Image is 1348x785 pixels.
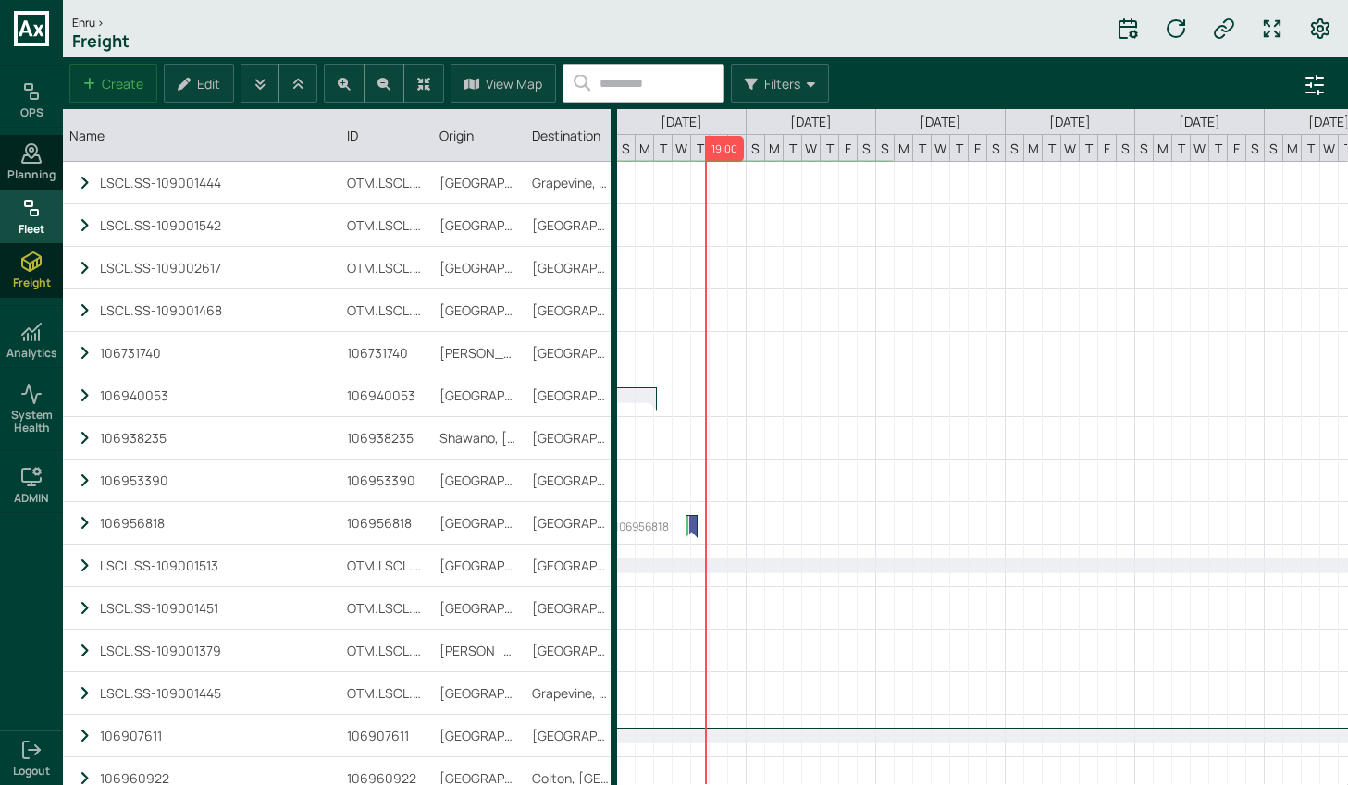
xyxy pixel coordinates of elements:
span: S [751,140,760,157]
div: 106907611 [100,727,333,744]
div: [GEOGRAPHIC_DATA], [GEOGRAPHIC_DATA] [433,672,526,714]
span: M [1027,140,1038,157]
div: 106938235 [100,429,333,447]
div: [GEOGRAPHIC_DATA], [GEOGRAPHIC_DATA] [526,460,618,501]
span: W [1193,140,1206,157]
div: ID column. SPACE for context menu, ENTER to sort [340,109,433,161]
span: [DATE] [650,113,711,130]
span: M [1286,140,1297,157]
span: M [897,140,909,157]
div: Grapevine, [GEOGRAPHIC_DATA] [526,672,618,714]
div: [GEOGRAPHIC_DATA], [GEOGRAPHIC_DATA] [433,545,526,586]
div: [GEOGRAPHIC_DATA], [GEOGRAPHIC_DATA] [526,247,618,288]
span: [DATE] [909,113,971,130]
span: T [1047,140,1055,157]
span: [DATE] [780,113,841,130]
button: Zoom in [324,64,365,103]
div: 106953390 [100,472,333,489]
div: [PERSON_NAME], [GEOGRAPHIC_DATA] [433,630,526,671]
span: S [1251,140,1259,157]
div: [PERSON_NAME], [GEOGRAPHIC_DATA] [433,332,526,374]
div: 106907611 [340,715,433,756]
div: 106953390 [340,460,433,501]
div: LSCL.SS-109001445 [100,684,333,702]
span: W [675,140,687,157]
button: Filters Menu [731,64,829,103]
div: [GEOGRAPHIC_DATA], [GEOGRAPHIC_DATA] [526,630,618,671]
div: 106938235 [340,417,433,459]
button: Zoom to fit [403,64,444,103]
label: Create [102,75,143,92]
div: 106940053 [340,374,433,416]
span: F [845,140,851,157]
button: Fullscreen [1254,10,1291,47]
div: LSCL.SS-109001379 [100,642,333,659]
h6: OPS [20,106,43,119]
div: OTM.LSCL.SS-109001468 [340,289,433,331]
span: F [1104,140,1110,157]
div: Origin [439,127,518,144]
span: T [1214,140,1221,157]
span: S [881,140,889,157]
div: [GEOGRAPHIC_DATA], [GEOGRAPHIC_DATA] [526,374,618,416]
span: S [621,140,629,157]
span: S [862,140,871,157]
button: Edit selected task [164,64,234,103]
span: Freight [13,276,51,289]
span: T [1177,140,1184,157]
button: Date Filter [1109,10,1146,47]
button: Preferences [1302,10,1339,47]
span: T [659,140,666,157]
h1: Freight [63,31,139,51]
div: LSCL.SS-109001444 [100,174,333,191]
button: advanced filters [1296,67,1333,104]
label: 19:00 [711,142,737,155]
span: T [918,140,925,157]
div: Grapevine, [GEOGRAPHIC_DATA] [526,162,618,203]
span: Fleet [19,223,44,236]
button: Refresh data [1157,10,1194,47]
div: 106956818 [340,502,433,544]
span: T [788,140,796,157]
div: 106731740 [340,332,433,374]
div: OTM.LSCL.SS-109001513 [340,545,433,586]
div: 106731740 [100,344,333,362]
div: LSCL.SS-109002617 [100,259,333,276]
div: Destination [532,127,611,144]
span: S [1010,140,1019,157]
span: M [768,140,779,157]
div: [GEOGRAPHIC_DATA], [GEOGRAPHIC_DATA] [433,247,526,288]
div: 106956818 [100,514,333,532]
span: M [638,140,649,157]
span: S [1269,140,1278,157]
h6: Analytics [6,347,57,360]
span: [DATE] [1039,113,1100,130]
span: S [992,140,1000,157]
span: W [805,140,817,157]
div: Enru > [63,15,139,31]
span: W [1323,140,1335,157]
span: T [1084,140,1092,157]
div: OTM.LSCL.SS-109001542 [340,204,433,246]
div: OTM.LSCL.SS-109001444 [340,162,433,203]
div: [GEOGRAPHIC_DATA], [GEOGRAPHIC_DATA] [526,715,618,756]
span: T [825,140,833,157]
span: W [1064,140,1076,157]
button: Manual Assignment [1206,10,1243,47]
div: [GEOGRAPHIC_DATA], [GEOGRAPHIC_DATA] [526,204,618,246]
div: Destination column. SPACE for context menu, ENTER to sort [526,109,618,161]
div: OTM.LSCL.SS-109001451 [340,587,433,629]
span: S [1121,140,1130,157]
div: ID [347,127,426,144]
span: Logout [13,765,50,778]
span: System Health [4,409,59,435]
button: Zoom out [364,64,404,103]
div: Origin column. SPACE for context menu, ENTER to sort [433,109,526,161]
div: [GEOGRAPHIC_DATA], [GEOGRAPHIC_DATA] [433,587,526,629]
div: LSCL.SS-109001513 [100,557,333,574]
div: OTM.LSCL.SS-109002617 [340,247,433,288]
button: Create new task [69,64,157,103]
div: 106940053 [100,386,333,404]
div: [GEOGRAPHIC_DATA], [GEOGRAPHIC_DATA] [526,545,618,586]
span: [DATE] [1169,113,1230,130]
